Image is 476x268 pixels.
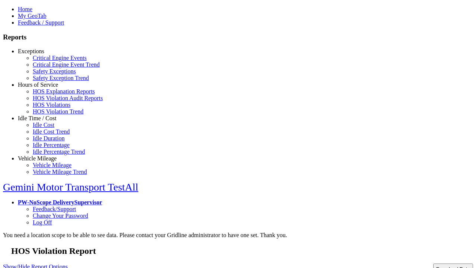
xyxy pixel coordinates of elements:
a: Idle Cost [33,122,54,128]
a: HOS Violation Audit Reports [33,95,103,101]
a: Vehicle Mileage [18,155,57,162]
a: Change Your Password [33,213,88,219]
a: Gemini Motor Transport TestAll [3,181,138,193]
a: Idle Duration [33,135,65,141]
a: Vehicle Mileage [33,162,71,168]
a: HOS Violation Trend [33,108,84,115]
a: Safety Exception Trend [33,75,89,81]
a: Idle Percentage [33,142,70,148]
a: Safety Exceptions [33,68,76,74]
a: Log Off [33,219,52,226]
div: You need a location scope to be able to see data. Please contact your Gridline administrator to h... [3,232,473,239]
h2: HOS Violation Report [11,246,473,256]
a: PW-NoScope DeliverySupervisor [18,199,102,205]
a: Idle Time / Cost [18,115,57,121]
a: HOS Explanation Reports [33,88,95,95]
a: Critical Engine Events [33,55,87,61]
a: Feedback / Support [18,19,64,26]
h3: Reports [3,33,473,41]
a: Critical Engine Event Trend [33,61,100,68]
a: My GeoTab [18,13,46,19]
a: Exceptions [18,48,44,54]
a: Vehicle Mileage Trend [33,169,87,175]
a: Feedback/Support [33,206,76,212]
a: HOS Violations [33,102,70,108]
a: Hours of Service [18,82,58,88]
a: Idle Cost Trend [33,128,70,135]
a: Home [18,6,32,12]
a: Idle Percentage Trend [33,149,85,155]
